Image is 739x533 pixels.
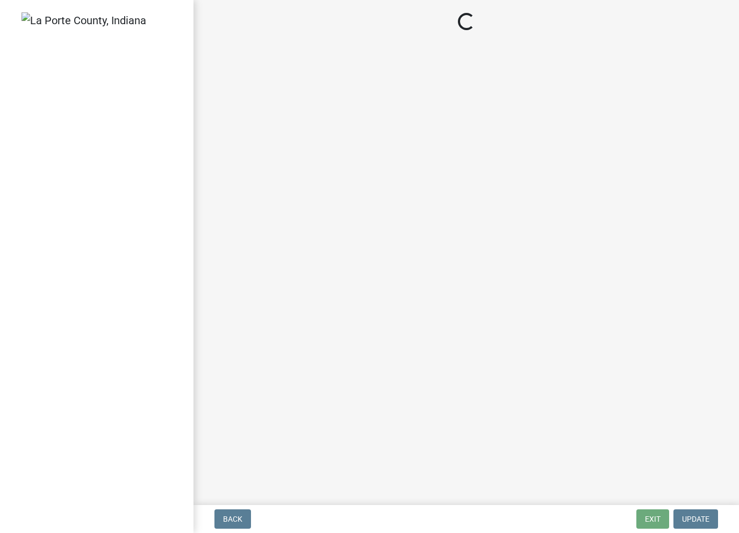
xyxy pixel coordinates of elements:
[214,509,251,529] button: Back
[636,509,669,529] button: Exit
[223,515,242,523] span: Back
[21,12,146,29] img: La Porte County, Indiana
[682,515,709,523] span: Update
[673,509,718,529] button: Update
